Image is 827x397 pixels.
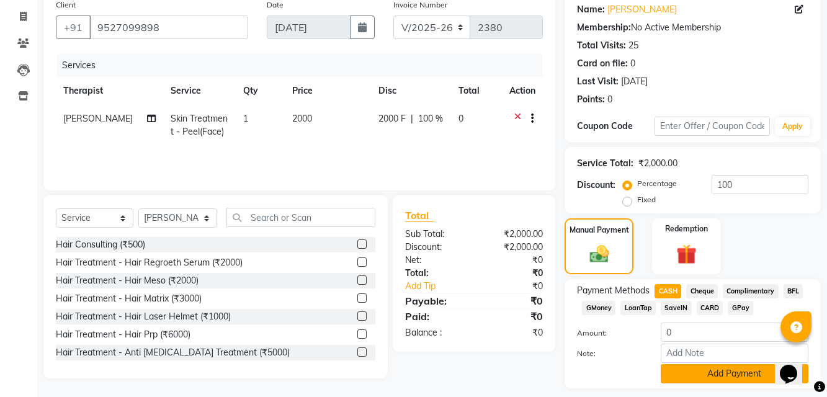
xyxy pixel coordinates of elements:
[577,21,631,34] div: Membership:
[474,241,552,254] div: ₹2,000.00
[371,77,451,105] th: Disc
[584,243,615,265] img: _cash.svg
[89,16,248,39] input: Search by Name/Mobile/Email/Code
[637,178,677,189] label: Percentage
[396,254,474,267] div: Net:
[723,284,779,298] span: Complimentary
[56,292,202,305] div: Hair Treatment - Hair Matrix (₹3000)
[418,112,443,125] span: 100 %
[661,344,808,363] input: Add Note
[56,274,199,287] div: Hair Treatment - Hair Meso (₹2000)
[577,57,628,70] div: Card on file:
[697,301,723,315] span: CARD
[661,323,808,342] input: Amount
[568,348,651,359] label: Note:
[577,3,605,16] div: Name:
[292,113,312,124] span: 2000
[56,310,231,323] div: Hair Treatment - Hair Laser Helmet (₹1000)
[577,179,615,192] div: Discount:
[57,54,552,77] div: Services
[568,328,651,339] label: Amount:
[686,284,718,298] span: Cheque
[56,256,243,269] div: Hair Treatment - Hair Regroeth Serum (₹2000)
[655,284,681,298] span: CASH
[638,157,677,170] div: ₹2,000.00
[577,93,605,106] div: Points:
[56,346,290,359] div: Hair Treatment - Anti [MEDICAL_DATA] Treatment (₹5000)
[670,242,703,267] img: _gift.svg
[775,117,810,136] button: Apply
[458,113,463,124] span: 0
[487,280,552,293] div: ₹0
[285,77,372,105] th: Price
[728,301,753,315] span: GPay
[621,75,648,88] div: [DATE]
[577,39,626,52] div: Total Visits:
[607,3,677,16] a: [PERSON_NAME]
[171,113,228,137] span: Skin Treatment - Peel(Face)
[661,301,692,315] span: SaveIN
[243,113,248,124] span: 1
[56,77,163,105] th: Therapist
[405,209,434,222] span: Total
[637,194,656,205] label: Fixed
[378,112,406,125] span: 2000 F
[502,77,543,105] th: Action
[620,301,656,315] span: LoanTap
[396,280,487,293] a: Add Tip
[474,293,552,308] div: ₹0
[396,228,474,241] div: Sub Total:
[577,157,633,170] div: Service Total:
[56,328,190,341] div: Hair Treatment - Hair Prp (₹6000)
[665,223,708,234] label: Redemption
[396,309,474,324] div: Paid:
[784,284,803,298] span: BFL
[411,112,413,125] span: |
[474,254,552,267] div: ₹0
[236,77,284,105] th: Qty
[775,347,815,385] iframe: chat widget
[577,284,650,297] span: Payment Methods
[655,117,770,136] input: Enter Offer / Coupon Code
[474,228,552,241] div: ₹2,000.00
[451,77,502,105] th: Total
[163,77,236,105] th: Service
[661,364,808,383] button: Add Payment
[396,326,474,339] div: Balance :
[226,208,375,227] input: Search or Scan
[474,267,552,280] div: ₹0
[582,301,615,315] span: GMoney
[630,57,635,70] div: 0
[56,16,91,39] button: +91
[607,93,612,106] div: 0
[577,120,654,133] div: Coupon Code
[577,21,808,34] div: No Active Membership
[56,238,145,251] div: Hair Consulting (₹500)
[396,267,474,280] div: Total:
[577,75,619,88] div: Last Visit:
[396,293,474,308] div: Payable:
[396,241,474,254] div: Discount:
[474,326,552,339] div: ₹0
[474,309,552,324] div: ₹0
[570,225,629,236] label: Manual Payment
[63,113,133,124] span: [PERSON_NAME]
[628,39,638,52] div: 25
